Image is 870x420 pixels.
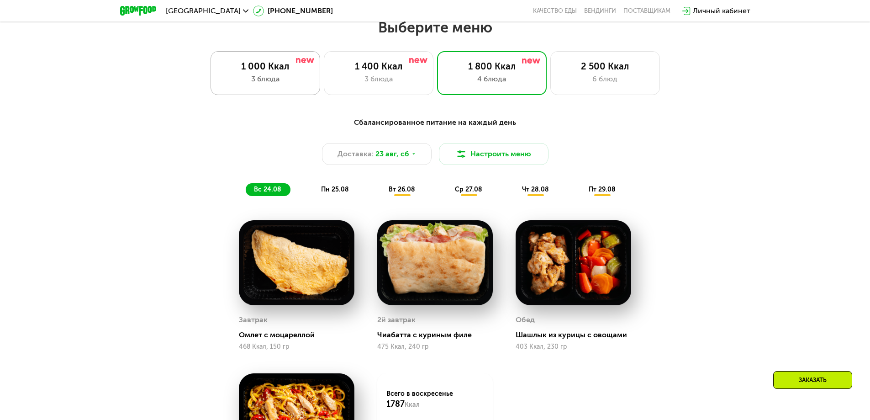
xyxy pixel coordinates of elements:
span: пт 29.08 [589,186,616,193]
div: Всего в воскресенье [386,389,484,409]
div: 3 блюда [220,74,311,85]
div: 475 Ккал, 240 гр [377,343,493,351]
span: ср 27.08 [455,186,482,193]
div: Заказать [773,371,852,389]
span: вт 26.08 [389,186,415,193]
div: 468 Ккал, 150 гр [239,343,354,351]
div: Чиабатта с куриным филе [377,330,500,340]
div: 2й завтрак [377,313,416,327]
div: Завтрак [239,313,268,327]
div: 1 800 Ккал [447,61,537,72]
div: 1 400 Ккал [333,61,424,72]
button: Настроить меню [439,143,548,165]
div: 4 блюда [447,74,537,85]
span: 1787 [386,399,405,409]
div: Шашлык из курицы с овощами [516,330,638,340]
div: Личный кабинет [693,5,750,16]
a: Вендинги [584,7,616,15]
div: 2 500 Ккал [560,61,650,72]
div: Омлет с моцареллой [239,330,362,340]
div: 6 блюд [560,74,650,85]
div: 3 блюда [333,74,424,85]
div: поставщикам [623,7,670,15]
div: 403 Ккал, 230 гр [516,343,631,351]
a: [PHONE_NUMBER] [253,5,333,16]
span: [GEOGRAPHIC_DATA] [166,7,241,15]
span: вс 24.08 [254,186,281,193]
div: 1 000 Ккал [220,61,311,72]
h2: Выберите меню [29,18,841,37]
span: пн 25.08 [321,186,349,193]
span: Ккал [405,401,420,409]
div: Обед [516,313,535,327]
span: 23 авг, сб [375,149,409,159]
span: Доставка: [337,149,374,159]
div: Сбалансированное питание на каждый день [165,117,706,128]
a: Качество еды [533,7,577,15]
span: чт 28.08 [522,186,549,193]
